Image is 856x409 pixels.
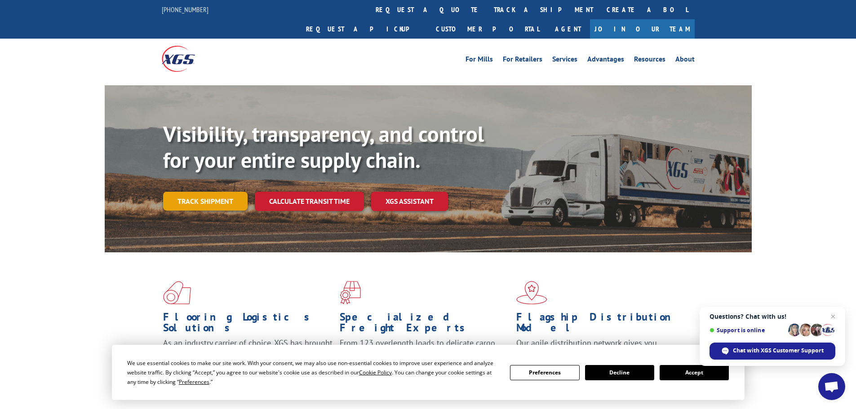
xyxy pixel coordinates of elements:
img: xgs-icon-flagship-distribution-model-red [516,281,547,304]
a: Open chat [818,373,845,400]
span: As an industry carrier of choice, XGS has brought innovation and dedication to flooring logistics... [163,338,333,369]
img: xgs-icon-focused-on-flooring-red [340,281,361,304]
a: Agent [546,19,590,39]
a: Request a pickup [299,19,429,39]
p: From 123 overlength loads to delicate cargo, our experienced staff knows the best way to move you... [340,338,510,378]
a: XGS ASSISTANT [371,192,448,211]
a: For Mills [466,56,493,66]
button: Preferences [510,365,579,380]
a: Resources [634,56,665,66]
a: Services [552,56,577,66]
button: Accept [660,365,729,380]
a: Customer Portal [429,19,546,39]
span: Chat with XGS Customer Support [710,343,835,360]
a: About [675,56,695,66]
a: [PHONE_NUMBER] [162,5,208,14]
h1: Flagship Distribution Model [516,312,686,338]
span: Chat with XGS Customer Support [733,347,824,355]
a: Join Our Team [590,19,695,39]
a: Calculate transit time [255,192,364,211]
a: For Retailers [503,56,542,66]
img: xgs-icon-total-supply-chain-intelligence-red [163,281,191,304]
b: Visibility, transparency, and control for your entire supply chain. [163,120,484,174]
span: Preferences [179,378,209,386]
span: Support is online [710,327,785,334]
span: Questions? Chat with us! [710,313,835,320]
a: Track shipment [163,192,248,211]
span: Cookie Policy [359,369,392,376]
button: Decline [585,365,654,380]
div: Cookie Consent Prompt [112,345,745,400]
div: We use essential cookies to make our site work. With your consent, we may also use non-essential ... [127,358,499,387]
span: Our agile distribution network gives you nationwide inventory management on demand. [516,338,682,359]
h1: Specialized Freight Experts [340,312,510,338]
a: Advantages [587,56,624,66]
h1: Flooring Logistics Solutions [163,312,333,338]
